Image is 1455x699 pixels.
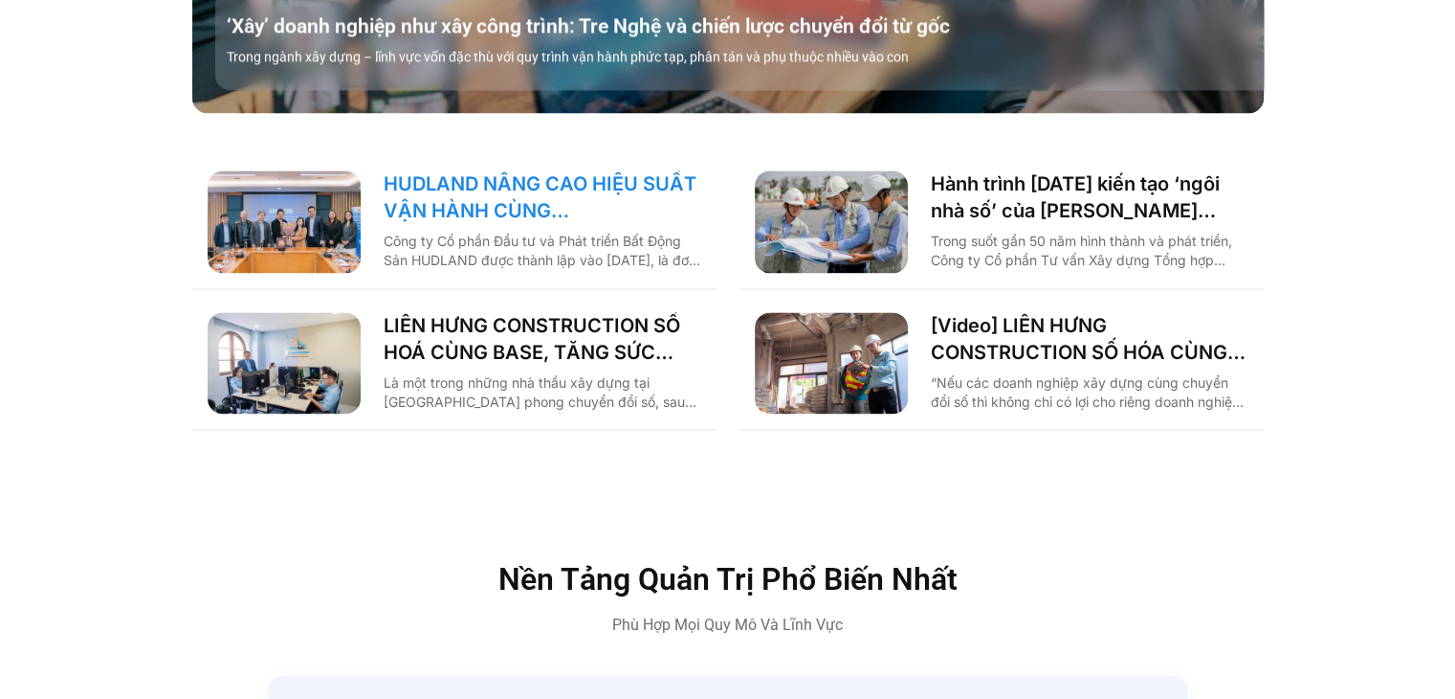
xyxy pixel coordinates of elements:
p: “Nếu các doanh nghiệp xây dựng cùng chuyển đổi số thì không chỉ có lợi cho riêng doanh nghiệp mà ... [931,373,1248,412]
a: [Video] LIÊN HƯNG CONSTRUCTION SỐ HÓA CÙNG BASE, TĂNG SỨC MẠNH NỘI TẠI KHAI PHÁ THỊ TRƯỜNG [GEOGR... [931,312,1248,366]
h2: Nền Tảng Quản Trị Phổ Biến Nhất [321,564,1135,595]
p: Trong suốt gần 50 năm hình thành và phát triển, Công ty Cổ phần Tư vấn Xây dựng Tổng hợp (Nagecco... [931,232,1248,270]
a: HUDLAND NÂNG CAO HIỆU SUẤT VẬN HÀNH CÙNG [DOMAIN_NAME] [384,170,701,224]
p: Công ty Cổ phần Đầu tư và Phát triển Bất Động Sản HUDLAND được thành lập vào [DATE], là đơn vị th... [384,232,701,270]
a: Hành trình [DATE] kiến tạo ‘ngôi nhà số’ của [PERSON_NAME] cùng [DOMAIN_NAME]: Tiết kiệm 80% thời... [931,170,1248,224]
img: chuyển đổi số liên hưng base [208,312,361,415]
a: LIÊN HƯNG CONSTRUCTION SỐ HOÁ CÙNG BASE, TĂNG SỨC MẠNH NỘI TẠI KHAI PHÁ THỊ TRƯỜNG [GEOGRAPHIC_DATA] [384,312,701,366]
p: Trong ngành xây dựng – lĩnh vực vốn đặc thù với quy trình vận hành phức tạp, phân tán và phụ thuộ... [227,47,1275,67]
p: Là một trong những nhà thầu xây dựng tại [GEOGRAPHIC_DATA] phong chuyển đổi số, sau gần [DATE] vậ... [384,373,701,412]
a: ‘Xây’ doanh nghiệp như xây công trình: Tre Nghệ và chiến lược chuyển đổi từ gốc [227,12,1275,39]
p: Phù Hợp Mọi Quy Mô Và Lĩnh Vực [321,614,1135,637]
